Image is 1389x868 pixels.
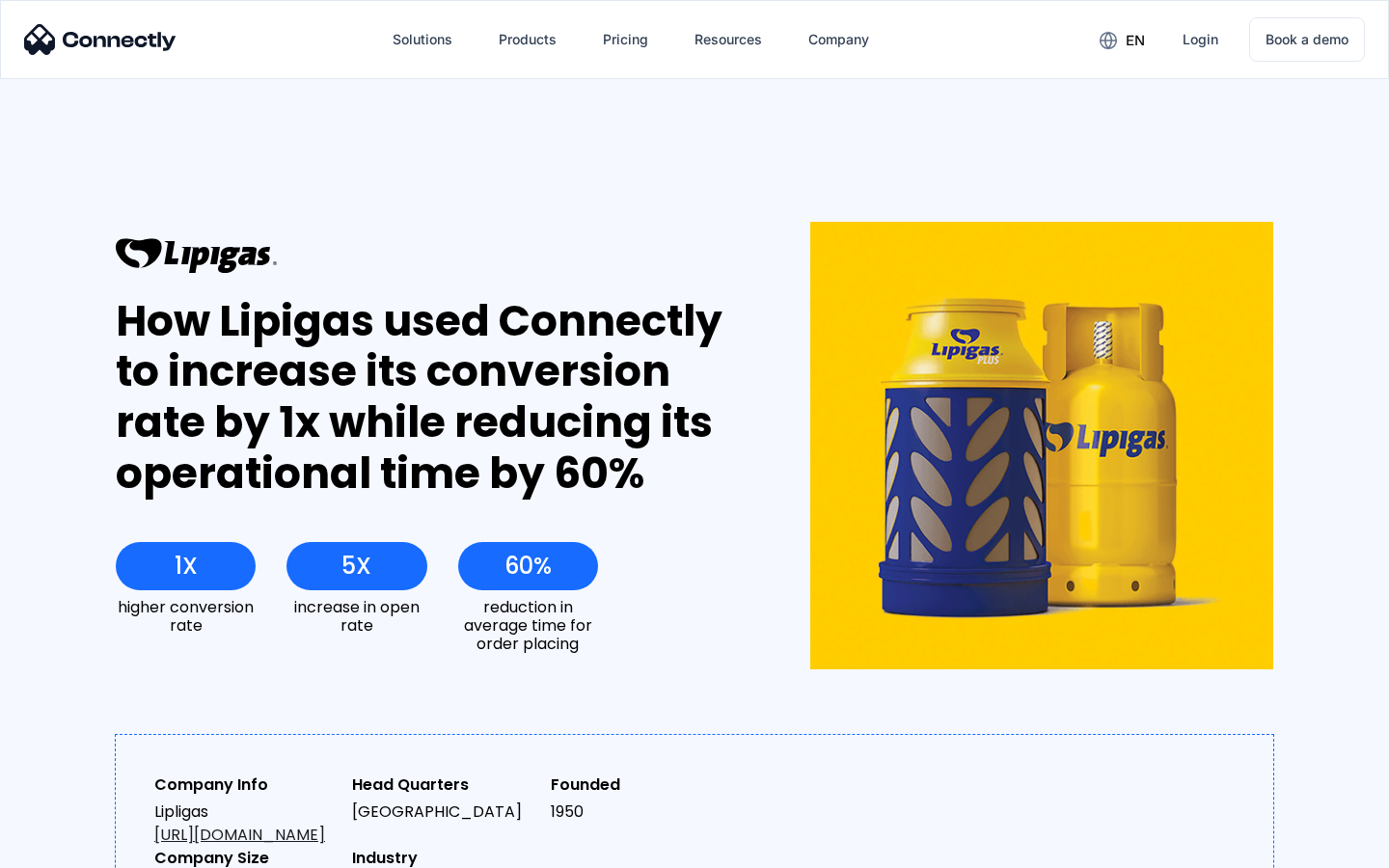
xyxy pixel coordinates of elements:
div: Company [808,26,869,53]
div: Products [483,16,572,63]
div: Company Info [154,773,337,797]
div: Login [1183,26,1218,53]
div: 1X [175,553,198,580]
a: Login [1167,16,1234,63]
ul: Language list [39,834,116,861]
div: en [1126,27,1145,54]
div: 1950 [551,800,733,824]
div: Lipligas [154,800,337,847]
div: Pricing [603,26,648,53]
a: [URL][DOMAIN_NAME] [154,824,325,846]
div: Solutions [377,16,468,63]
div: reduction in average time for order placing [458,598,598,654]
div: [GEOGRAPHIC_DATA] [352,800,534,824]
img: Connectly Logo [24,24,177,55]
div: increase in open rate [286,598,426,635]
div: higher conversion rate [116,598,256,635]
div: Head Quarters [352,773,534,797]
div: Resources [679,16,777,63]
div: Resources [694,26,762,53]
a: Pricing [587,16,664,63]
div: Solutions [393,26,452,53]
div: 60% [504,553,552,580]
div: Company [793,16,885,63]
div: 5X [341,553,371,580]
div: Products [499,26,557,53]
div: Founded [551,773,733,797]
a: Book a demo [1249,17,1365,62]
aside: Language selected: English [19,834,116,861]
div: How Lipigas used Connectly to increase its conversion rate by 1x while reducing its operational t... [116,296,740,500]
div: en [1084,25,1159,54]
